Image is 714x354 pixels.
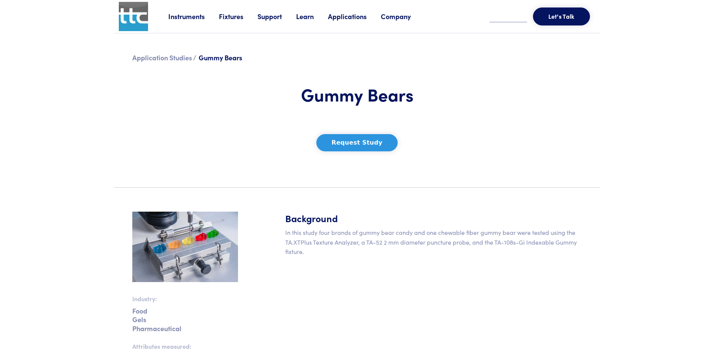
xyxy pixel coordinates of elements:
p: Food [132,309,238,312]
img: ttc_logo_1x1_v1.0.png [119,2,148,31]
p: Attributes measured: [132,342,238,351]
p: Pharmaceutical [132,327,238,330]
a: Fixtures [219,12,257,21]
p: Gels [132,318,238,321]
p: In this study four brands of gummy bear candy and one chewable fiber gummy bear were tested using... [285,228,582,257]
a: Instruments [168,12,219,21]
span: Gummy Bears [199,53,242,62]
a: Company [381,12,425,21]
button: Request Study [316,134,398,151]
a: Support [257,12,296,21]
p: Industry: [132,294,238,304]
a: Applications [328,12,381,21]
a: Learn [296,12,328,21]
button: Let's Talk [533,7,590,25]
h1: Gummy Bears [247,84,467,105]
a: Application Studies / [132,53,196,62]
h5: Background [285,212,582,225]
